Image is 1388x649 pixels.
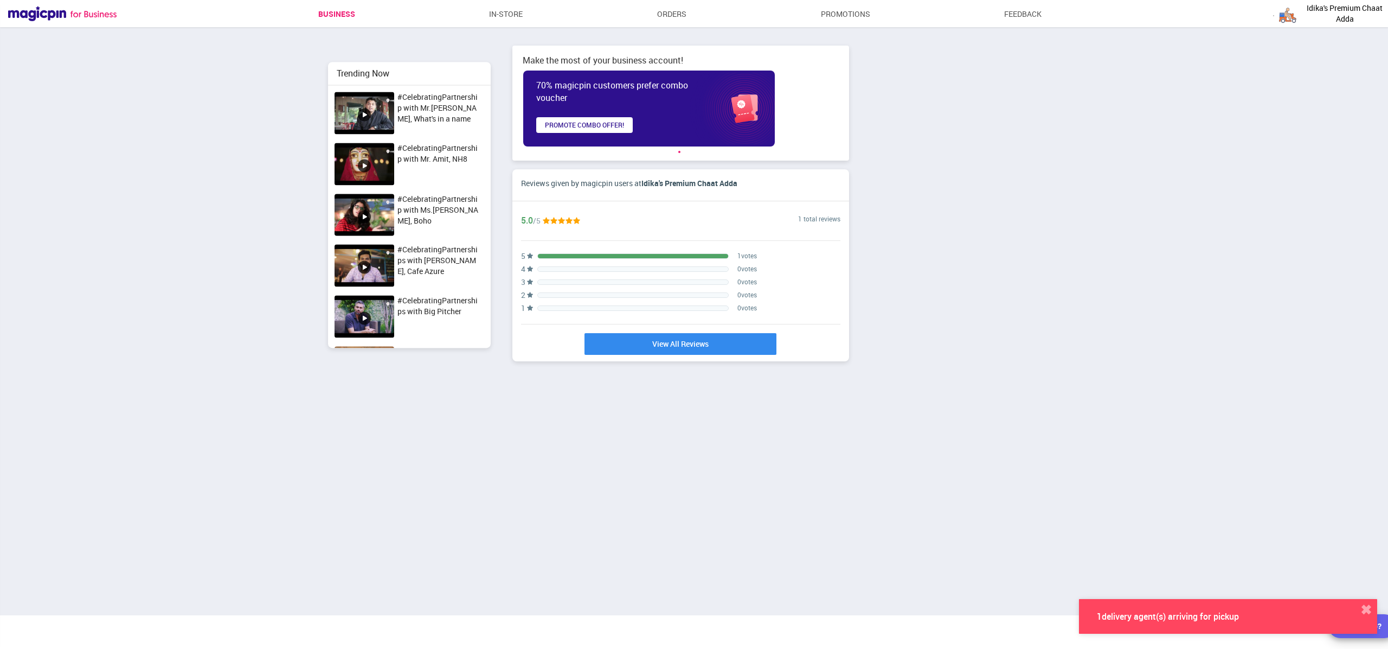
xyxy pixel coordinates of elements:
[521,214,533,226] span: 5.0
[356,208,373,226] img: video-play-icon.6db6df74.svg
[584,333,776,355] a: View All Reviews
[394,143,484,185] div: #CelebratingPartnership with Mr. Amit, NH8
[394,295,484,338] div: #CelebratingPartnerships with Big Pitcher
[356,107,373,124] img: video-play-icon.6db6df74.svg
[737,303,757,313] div: votes
[521,264,533,275] div: 4
[356,259,373,277] img: video-play-icon.6db6df74.svg
[737,277,757,287] div: votes
[328,62,491,86] div: Trending Now
[804,214,840,224] span: total reviews
[533,215,541,226] span: /5
[821,4,870,24] a: Promotions
[737,264,741,273] span: 0
[657,4,686,24] a: Orders
[1277,3,1299,24] img: logo
[536,117,633,133] button: PROMOTE COMBO OFFER!
[1070,611,1266,622] div: 1 delivery agent(s) arriving for pickup
[394,92,484,135] div: #CelebratingPartnership with Mr.[PERSON_NAME], What's in a name
[489,4,523,24] a: In-store
[356,157,373,175] img: video-play-icon.6db6df74.svg
[521,178,737,189] div: Reviews given by magicpin users at
[723,87,766,131] img: voucher-redemption.f39b83c5.svg
[521,303,533,314] div: 1
[1304,3,1385,24] span: Idika's Premium Chaat Adda
[394,245,484,287] div: #CelebratingPartnerships with [PERSON_NAME], Cafe Azure
[394,346,484,389] div: A Comprehensive User Guide To Our New Adventure Quest || magicpin
[737,303,741,312] span: 0
[798,214,802,224] span: 1
[514,46,851,71] div: Make the most of your business account!
[641,178,737,188] span: Idika's Premium Chaat Adda
[737,290,757,300] div: votes
[1355,599,1377,621] button: close
[318,4,355,24] a: Business
[521,277,533,288] div: 3
[8,6,117,21] img: Magicpin
[356,310,373,327] img: video-play-icon.6db6df74.svg
[536,79,712,147] p: 70% magicpin customers prefer combo voucher
[737,251,741,260] span: 1
[737,251,757,260] div: votes
[521,290,533,301] div: 2
[1004,4,1042,24] a: Feedback
[521,251,533,262] div: 5
[737,277,741,286] span: 0
[737,290,741,299] span: 0
[394,194,484,236] div: #CelebratingPartnership with Ms.[PERSON_NAME], Boho
[737,264,757,273] div: votes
